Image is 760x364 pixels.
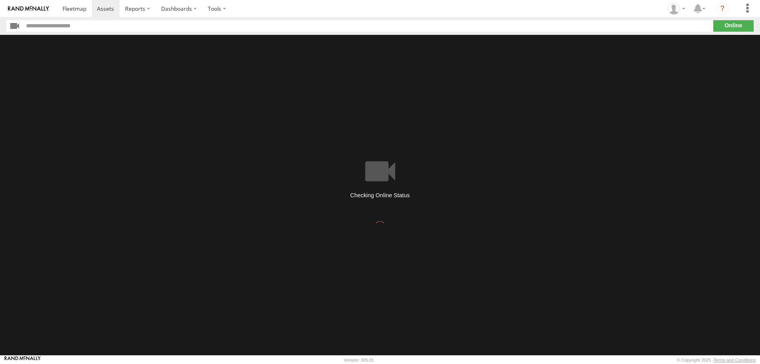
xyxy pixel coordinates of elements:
div: Version: 305.01 [344,358,374,362]
div: MANUEL HERNANDEZ [665,3,688,15]
a: Terms and Conditions [714,358,756,362]
img: rand-logo.svg [8,6,49,11]
a: Visit our Website [4,356,41,364]
div: © Copyright 2025 - [677,358,756,362]
i: ? [716,2,729,15]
